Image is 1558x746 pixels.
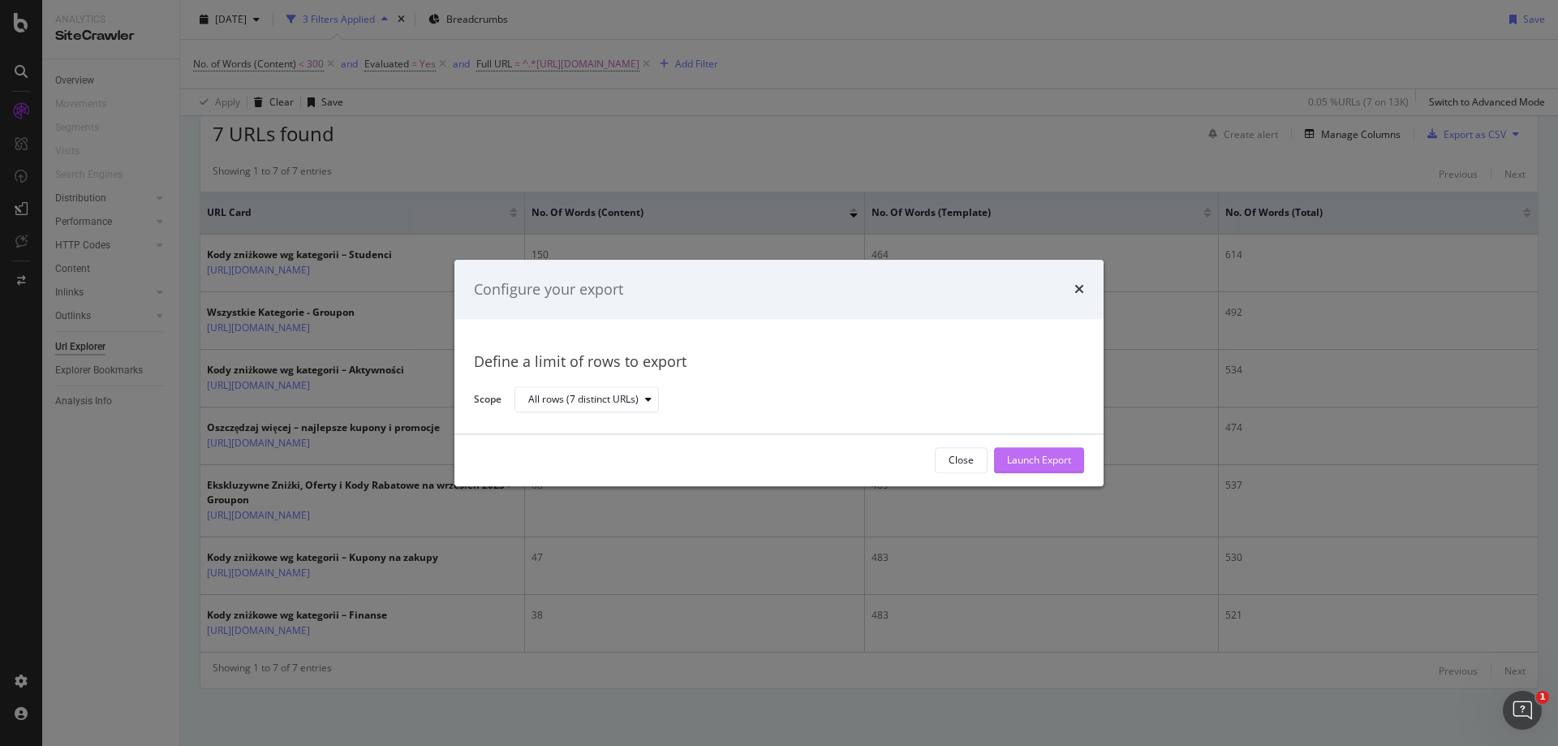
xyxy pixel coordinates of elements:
[474,279,623,300] div: Configure your export
[454,260,1104,486] div: modal
[1503,691,1542,730] iframe: Intercom live chat
[949,454,974,468] div: Close
[935,447,988,473] button: Close
[474,352,1084,373] div: Define a limit of rows to export
[1074,279,1084,300] div: times
[528,395,639,405] div: All rows (7 distinct URLs)
[1007,454,1071,468] div: Launch Export
[994,447,1084,473] button: Launch Export
[474,392,501,410] label: Scope
[1536,691,1549,704] span: 1
[514,387,659,413] button: All rows (7 distinct URLs)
